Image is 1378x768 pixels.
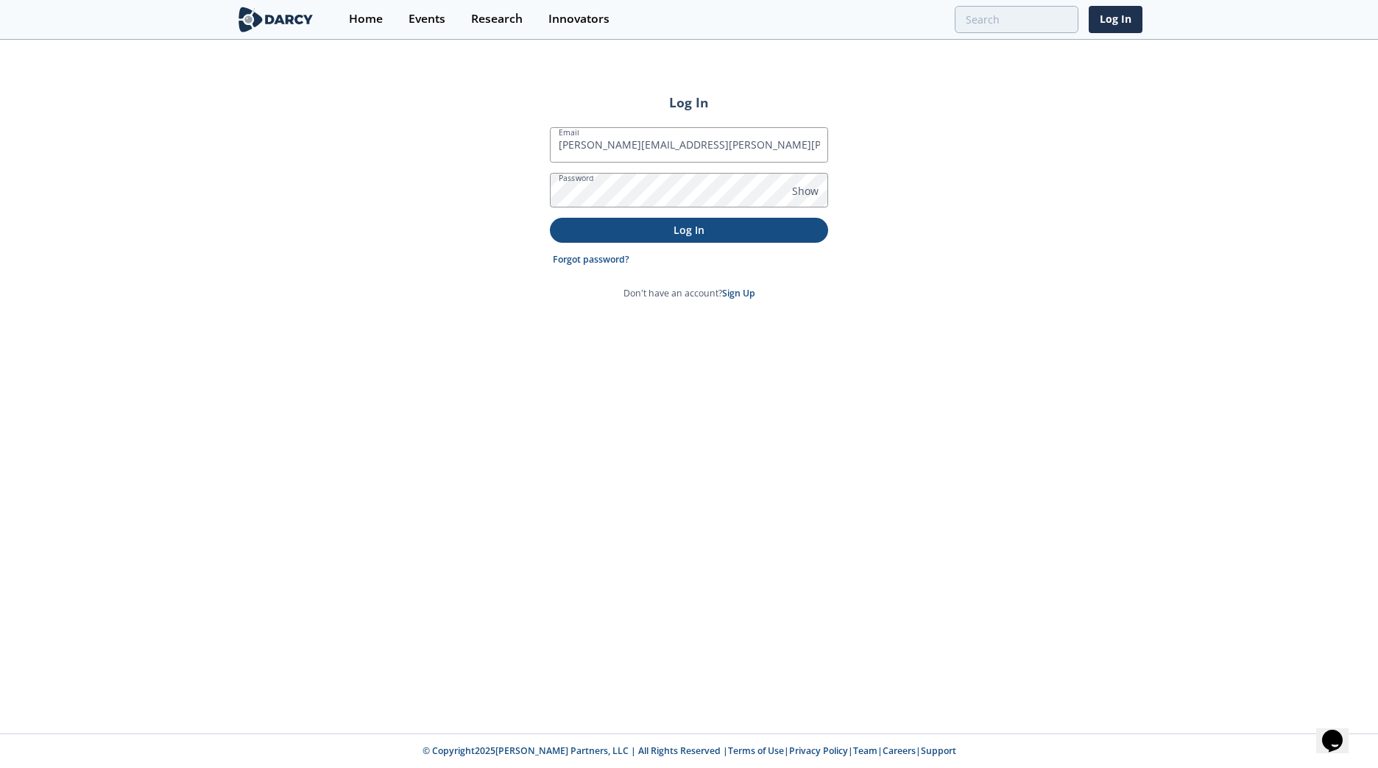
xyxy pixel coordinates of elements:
div: Innovators [548,13,609,25]
a: Careers [883,744,916,757]
h2: Log In [550,93,828,112]
div: Research [471,13,523,25]
div: Events [409,13,445,25]
button: Log In [550,218,828,242]
p: © Copyright 2025 [PERSON_NAME] Partners, LLC | All Rights Reserved | | | | | [144,744,1234,758]
a: Support [921,744,956,757]
input: Advanced Search [955,6,1078,33]
iframe: chat widget [1316,709,1363,753]
a: Privacy Policy [789,744,848,757]
a: Team [853,744,877,757]
label: Email [559,127,579,138]
label: Password [559,172,594,184]
p: Don't have an account? [623,287,755,300]
a: Log In [1089,6,1142,33]
p: Log In [560,222,818,238]
div: Home [349,13,383,25]
a: Sign Up [722,287,755,299]
span: Show [792,183,819,199]
a: Forgot password? [553,253,629,266]
img: logo-wide.svg [236,7,316,32]
a: Terms of Use [728,744,784,757]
